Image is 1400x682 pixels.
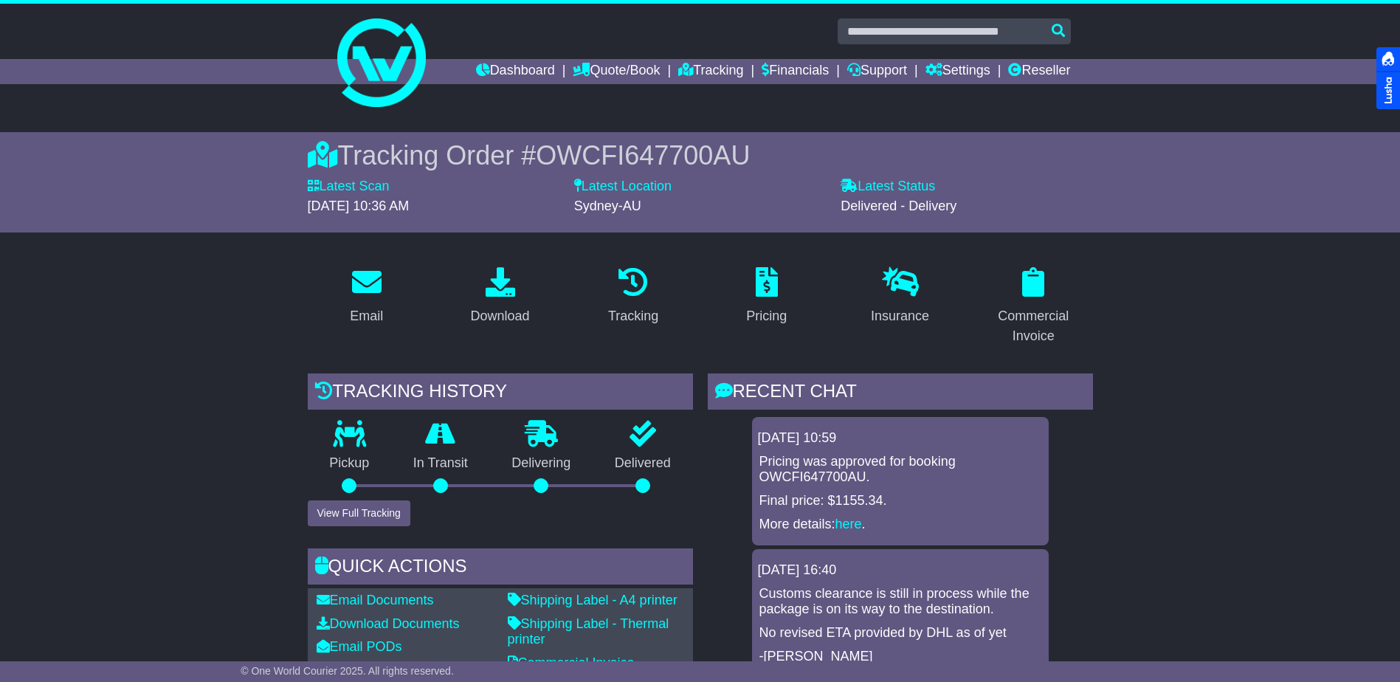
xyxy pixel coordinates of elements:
[871,306,929,326] div: Insurance
[758,430,1043,447] div: [DATE] 10:59
[835,517,862,531] a: here
[508,616,669,647] a: Shipping Label - Thermal printer
[308,373,693,413] div: Tracking history
[841,199,956,213] span: Delivered - Delivery
[461,262,539,331] a: Download
[241,665,454,677] span: © One World Courier 2025. All rights reserved.
[308,199,410,213] span: [DATE] 10:36 AM
[308,548,693,588] div: Quick Actions
[974,262,1093,351] a: Commercial Invoice
[476,59,555,84] a: Dashboard
[599,262,668,331] a: Tracking
[762,59,829,84] a: Financials
[759,586,1041,618] p: Customs clearance is still in process while the package is on its way to the destination.
[759,493,1041,509] p: Final price: $1155.34.
[746,306,787,326] div: Pricing
[317,639,402,654] a: Email PODs
[508,655,635,670] a: Commercial Invoice
[759,649,1041,665] p: -[PERSON_NAME]
[737,262,796,331] a: Pricing
[708,373,1093,413] div: RECENT CHAT
[308,139,1093,171] div: Tracking Order #
[984,306,1083,346] div: Commercial Invoice
[841,179,935,195] label: Latest Status
[340,262,393,331] a: Email
[574,179,672,195] label: Latest Location
[1008,59,1070,84] a: Reseller
[759,517,1041,533] p: More details: .
[308,455,392,472] p: Pickup
[608,306,658,326] div: Tracking
[308,500,410,526] button: View Full Tracking
[925,59,990,84] a: Settings
[391,455,490,472] p: In Transit
[861,262,939,331] a: Insurance
[317,593,434,607] a: Email Documents
[847,59,907,84] a: Support
[470,306,529,326] div: Download
[759,454,1041,486] p: Pricing was approved for booking OWCFI647700AU.
[490,455,593,472] p: Delivering
[593,455,693,472] p: Delivered
[508,593,677,607] a: Shipping Label - A4 printer
[574,199,641,213] span: Sydney-AU
[536,140,750,170] span: OWCFI647700AU
[317,616,460,631] a: Download Documents
[573,59,660,84] a: Quote/Book
[678,59,743,84] a: Tracking
[759,625,1041,641] p: No revised ETA provided by DHL as of yet
[308,179,390,195] label: Latest Scan
[350,306,383,326] div: Email
[758,562,1043,579] div: [DATE] 16:40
